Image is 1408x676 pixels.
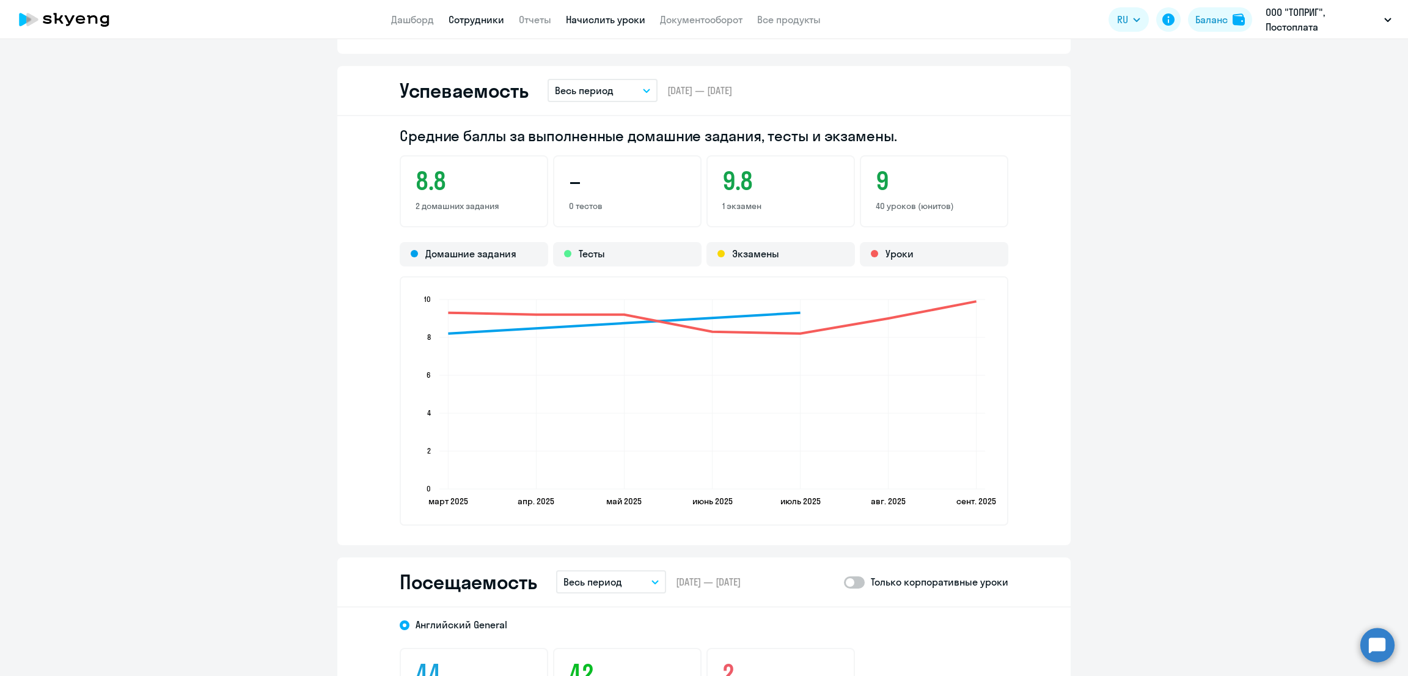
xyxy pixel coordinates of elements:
[563,575,622,589] p: Весь период
[427,446,431,455] text: 2
[780,496,821,507] text: июль 2025
[416,200,532,211] p: 2 домашних задания
[1233,13,1245,26] img: balance
[676,575,741,589] span: [DATE] — [DATE]
[400,78,528,103] h2: Успеваемость
[555,83,614,98] p: Весь период
[1195,12,1228,27] div: Баланс
[427,484,431,493] text: 0
[556,570,666,593] button: Весь период
[722,200,839,211] p: 1 экзамен
[1259,5,1398,34] button: ООО "ТОПРИГ", Постоплата
[660,13,743,26] a: Документооборот
[518,496,554,507] text: апр. 2025
[722,166,839,196] h3: 9.8
[400,126,1008,145] h2: Средние баллы за выполненные домашние задания, тесты и экзамены.
[606,496,642,507] text: май 2025
[1188,7,1252,32] button: Балансbalance
[569,200,686,211] p: 0 тестов
[1266,5,1379,34] p: ООО "ТОПРИГ", Постоплата
[871,496,906,507] text: авг. 2025
[548,79,658,102] button: Весь период
[876,166,992,196] h3: 9
[553,242,702,266] div: Тесты
[860,242,1008,266] div: Уроки
[424,295,431,304] text: 10
[871,575,1008,589] p: Только корпоративные уроки
[1117,12,1128,27] span: RU
[876,200,992,211] p: 40 уроков (юнитов)
[427,408,431,417] text: 4
[519,13,551,26] a: Отчеты
[566,13,645,26] a: Начислить уроки
[427,332,431,342] text: 8
[667,84,732,97] span: [DATE] — [DATE]
[1109,7,1149,32] button: RU
[416,618,507,631] span: Английский General
[757,13,821,26] a: Все продукты
[692,496,733,507] text: июнь 2025
[706,242,855,266] div: Экзамены
[956,496,996,507] text: сент. 2025
[569,166,686,196] h3: –
[449,13,504,26] a: Сотрудники
[400,570,537,594] h2: Посещаемость
[427,370,431,380] text: 6
[428,496,468,507] text: март 2025
[400,242,548,266] div: Домашние задания
[416,166,532,196] h3: 8.8
[391,13,434,26] a: Дашборд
